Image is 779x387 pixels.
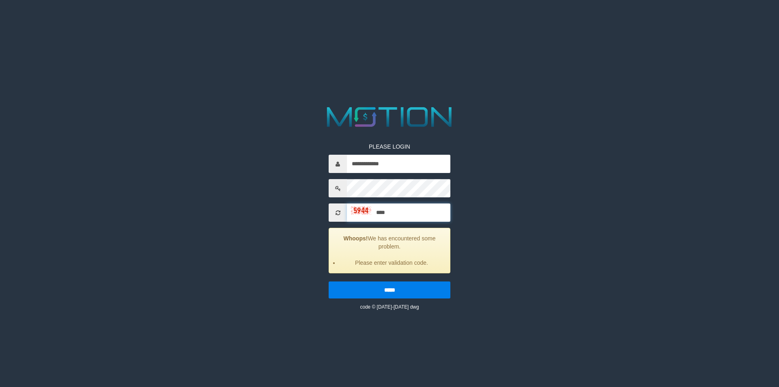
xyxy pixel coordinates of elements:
[329,143,450,151] p: PLEASE LOGIN
[339,259,444,267] li: Please enter validation code.
[321,104,458,130] img: MOTION_logo.png
[360,304,419,310] small: code © [DATE]-[DATE] dwg
[351,206,371,214] img: captcha
[344,235,368,242] strong: Whoops!
[329,228,450,273] div: We has encountered some problem.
